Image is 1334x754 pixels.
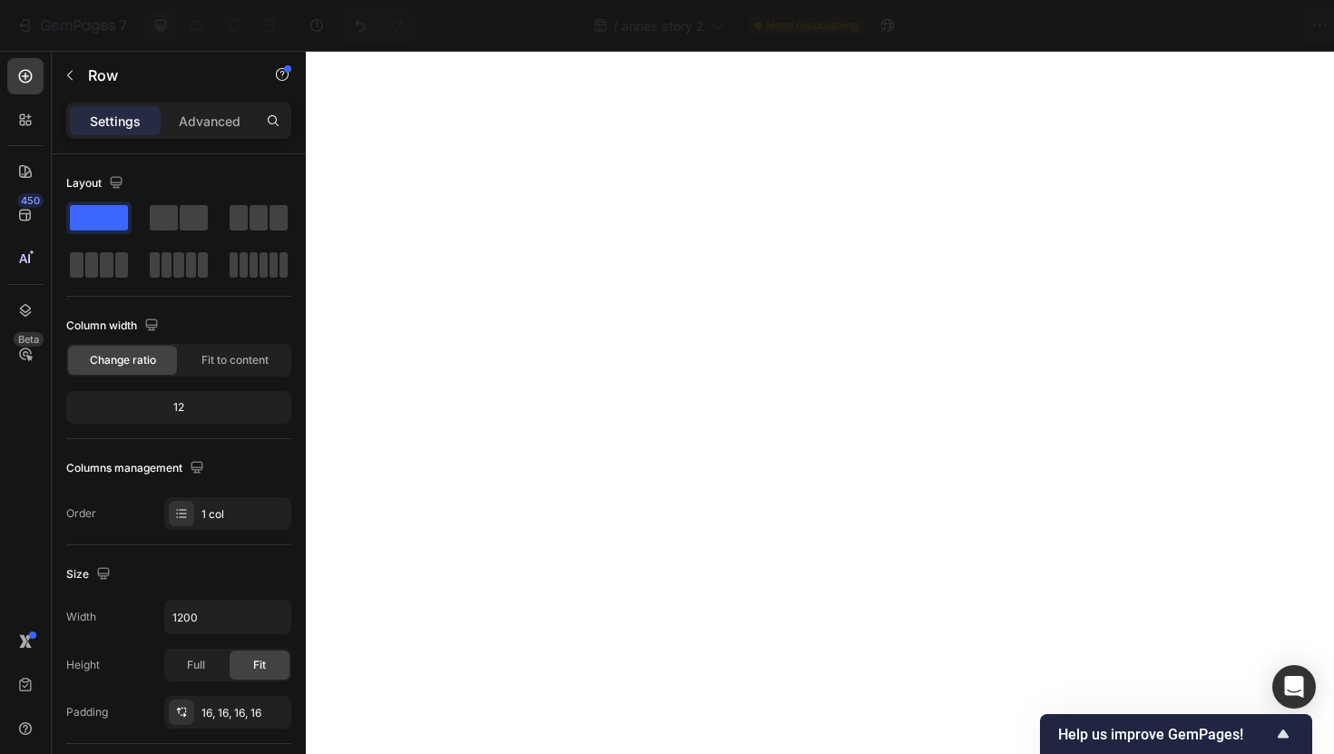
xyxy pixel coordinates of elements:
[90,352,156,368] span: Change ratio
[342,7,416,44] div: Undo/Redo
[14,332,44,347] div: Beta
[66,314,162,338] div: Column width
[66,704,108,720] div: Padding
[66,171,127,196] div: Layout
[201,506,287,523] div: 1 col
[201,352,269,368] span: Fit to content
[7,7,135,44] button: 7
[119,15,127,36] p: 7
[253,657,266,673] span: Fit
[165,601,290,633] input: Auto
[1272,665,1316,709] div: Open Intercom Messenger
[66,609,96,625] div: Width
[622,16,704,35] span: annes story 2
[306,51,1334,754] iframe: Design area
[66,563,114,587] div: Size
[17,193,44,208] div: 450
[90,112,141,131] p: Settings
[1058,726,1272,743] span: Help us improve GemPages!
[1146,7,1206,44] button: Save
[1162,18,1192,34] span: Save
[766,17,858,34] span: Need republishing
[70,395,288,420] div: 12
[1229,16,1274,35] div: Publish
[179,112,240,131] p: Advanced
[1058,723,1294,745] button: Show survey - Help us improve GemPages!
[1213,7,1290,44] button: Publish
[613,16,618,35] span: /
[88,64,242,86] p: Row
[66,456,208,481] div: Columns management
[187,657,205,673] span: Full
[201,705,287,721] div: 16, 16, 16, 16
[66,657,100,673] div: Height
[66,505,96,522] div: Order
